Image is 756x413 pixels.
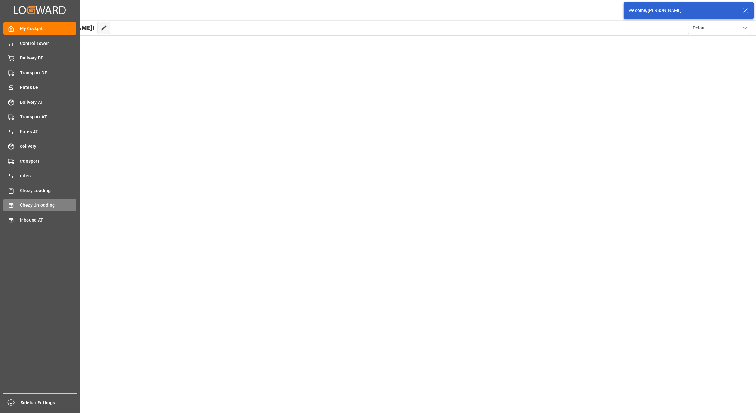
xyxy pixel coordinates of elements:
[20,202,77,209] span: Chezy Unloading
[693,25,707,31] span: Default
[3,37,76,49] a: Control Tower
[20,172,77,179] span: rates
[3,96,76,108] a: Delivery AT
[628,7,737,14] div: Welcome, [PERSON_NAME]
[3,155,76,167] a: transport
[3,170,76,182] a: rates
[20,84,77,91] span: Rates DE
[3,184,76,197] a: Chezy Loading
[20,187,77,194] span: Chezy Loading
[21,399,77,406] span: Sidebar Settings
[3,52,76,64] a: Delivery DE
[20,70,77,76] span: Transport DE
[20,128,77,135] span: Rates AT
[3,22,76,35] a: My Cockpit
[3,111,76,123] a: Transport AT
[3,125,76,138] a: Rates AT
[3,81,76,94] a: Rates DE
[20,217,77,223] span: Inbound AT
[20,25,77,32] span: My Cockpit
[3,214,76,226] a: Inbound AT
[20,158,77,165] span: transport
[3,66,76,79] a: Transport DE
[688,22,751,34] button: open menu
[3,199,76,211] a: Chezy Unloading
[20,114,77,120] span: Transport AT
[20,143,77,150] span: delivery
[20,40,77,47] span: Control Tower
[20,99,77,106] span: Delivery AT
[20,55,77,61] span: Delivery DE
[3,140,76,153] a: delivery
